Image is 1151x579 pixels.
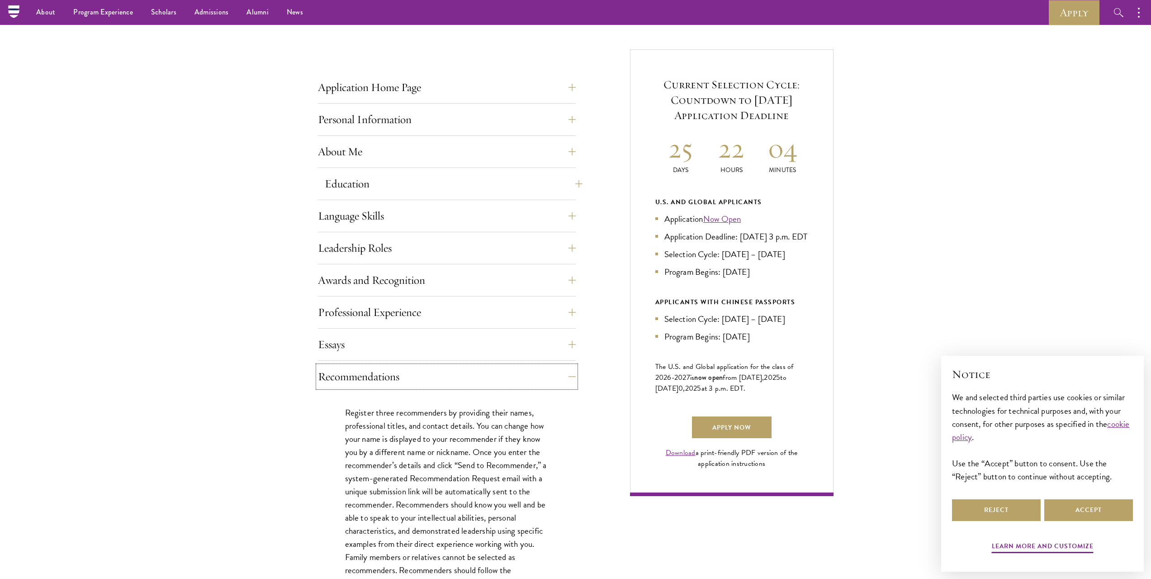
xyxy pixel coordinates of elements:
[694,372,723,383] span: now open
[655,165,706,175] p: Days
[655,297,808,308] div: APPLICANTS WITH CHINESE PASSPORTS
[655,447,808,469] div: a print-friendly PDF version of the application instructions
[952,499,1041,521] button: Reject
[683,383,685,394] span: ,
[655,330,808,343] li: Program Begins: [DATE]
[687,372,690,383] span: 7
[757,165,808,175] p: Minutes
[325,173,583,195] button: Education
[703,212,741,225] a: Now Open
[655,248,808,261] li: Selection Cycle: [DATE] – [DATE]
[655,196,808,208] div: U.S. and Global Applicants
[655,212,808,225] li: Application
[723,372,764,383] span: from [DATE],
[952,391,1133,483] div: We and selected third parties use cookies or similar technologies for technical purposes and, wit...
[697,383,701,394] span: 5
[672,372,687,383] span: -202
[655,361,794,383] span: The U.S. and Global application for the class of 202
[667,372,671,383] span: 6
[992,541,1094,555] button: Learn more and customize
[655,230,808,243] li: Application Deadline: [DATE] 3 p.m. EDT
[706,165,757,175] p: Hours
[318,334,576,355] button: Essays
[318,366,576,388] button: Recommendations
[678,383,683,394] span: 0
[952,417,1130,444] a: cookie policy
[1044,499,1133,521] button: Accept
[701,383,746,394] span: at 3 p.m. EDT.
[690,372,695,383] span: is
[952,367,1133,382] h2: Notice
[692,416,772,438] a: Apply Now
[318,205,576,227] button: Language Skills
[318,141,576,163] button: About Me
[318,269,576,291] button: Awards and Recognition
[757,131,808,165] h2: 04
[666,447,696,458] a: Download
[776,372,780,383] span: 5
[318,109,576,130] button: Personal Information
[318,301,576,323] button: Professional Experience
[318,237,576,259] button: Leadership Roles
[655,265,808,278] li: Program Begins: [DATE]
[655,131,706,165] h2: 25
[655,372,786,394] span: to [DATE]
[318,77,576,98] button: Application Home Page
[655,312,808,325] li: Selection Cycle: [DATE] – [DATE]
[706,131,757,165] h2: 22
[655,77,808,123] h5: Current Selection Cycle: Countdown to [DATE] Application Deadline
[764,372,776,383] span: 202
[685,383,697,394] span: 202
